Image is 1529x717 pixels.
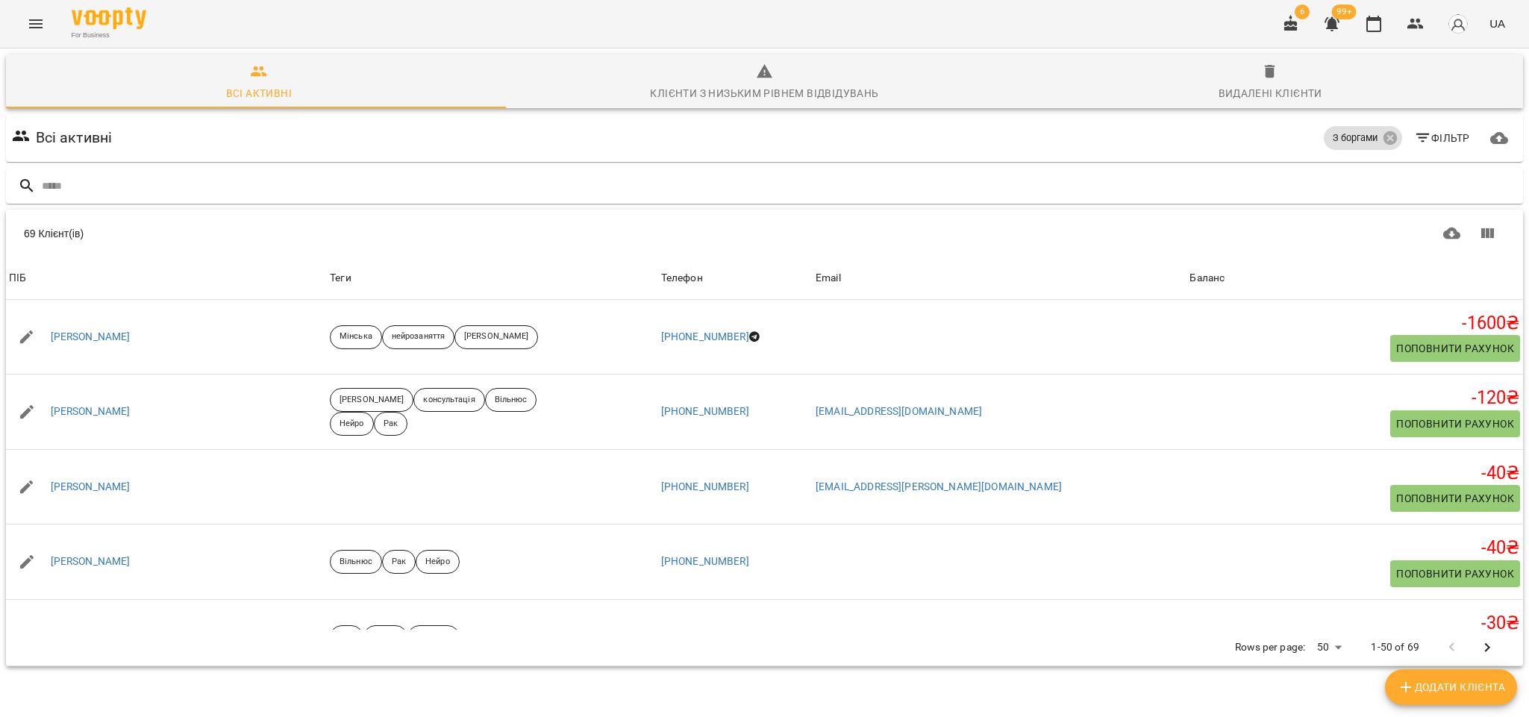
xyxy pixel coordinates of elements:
[1385,669,1517,705] button: Додати клієнта
[51,480,131,495] a: [PERSON_NAME]
[384,418,398,430] p: Рак
[1396,339,1514,357] span: Поповнити рахунок
[661,331,749,342] a: [PHONE_NUMBER]
[382,550,416,574] div: Рак
[1390,410,1520,437] button: Поповнити рахунок
[1448,13,1469,34] img: avatar_s.png
[1189,269,1225,287] div: Sort
[72,7,146,29] img: Voopty Logo
[661,405,749,417] a: [PHONE_NUMBER]
[1390,560,1520,587] button: Поповнити рахунок
[1189,269,1520,287] span: Баланс
[661,269,703,287] div: Sort
[1219,84,1322,102] div: Видалені клієнти
[423,394,475,407] p: консультація
[425,556,450,569] p: Нейро
[9,269,26,287] div: Sort
[51,404,131,419] a: [PERSON_NAME]
[454,325,538,349] div: [PERSON_NAME]
[1390,335,1520,362] button: Поповнити рахунок
[495,394,528,407] p: Вільнюс
[226,84,292,102] div: Всі активні
[1324,131,1386,145] span: З боргами
[363,625,407,649] div: Нейро
[340,394,404,407] p: [PERSON_NAME]
[1397,678,1505,696] span: Додати клієнта
[382,325,454,349] div: нейрозаняття
[816,269,841,287] div: Sort
[18,6,54,42] button: Menu
[1295,4,1310,19] span: 6
[407,625,460,649] div: Вільнюс
[816,405,982,417] a: [EMAIL_ADDRESS][DOMAIN_NAME]
[416,550,460,574] div: Нейро
[1469,630,1505,666] button: Next Page
[330,325,382,349] div: Мінська
[1189,612,1520,635] h5: -30 ₴
[36,126,113,149] h6: Всі активні
[1311,636,1347,658] div: 50
[340,418,364,430] p: Нейро
[1396,415,1514,433] span: Поповнити рахунок
[1235,640,1305,655] p: Rows per page:
[51,554,131,569] a: [PERSON_NAME]
[485,388,537,412] div: Вільнюс
[661,555,749,567] a: [PHONE_NUMBER]
[392,556,406,569] p: Рак
[340,331,372,343] p: Мінська
[1396,489,1514,507] span: Поповнити рахунок
[1371,640,1419,655] p: 1-50 of 69
[816,269,841,287] div: Email
[51,330,131,345] a: [PERSON_NAME]
[650,84,878,102] div: Клієнти з низьким рівнем відвідувань
[1189,312,1520,335] h5: -1600 ₴
[392,331,445,343] p: нейрозаняття
[1189,386,1520,410] h5: -120 ₴
[1408,125,1476,151] button: Фільтр
[661,480,749,492] a: [PHONE_NUMBER]
[1414,129,1470,147] span: Фільтр
[413,388,484,412] div: консультація
[1396,565,1514,583] span: Поповнити рахунок
[330,550,382,574] div: Вільнюс
[1390,485,1520,512] button: Поповнити рахунок
[1332,4,1357,19] span: 99+
[1489,16,1505,31] span: UA
[1324,126,1402,150] div: З боргами
[330,388,413,412] div: [PERSON_NAME]
[330,412,374,436] div: Нейро
[1483,10,1511,37] button: UA
[9,269,26,287] div: ПІБ
[1189,269,1225,287] div: Баланс
[9,269,324,287] span: ПІБ
[72,31,146,40] span: For Business
[330,269,655,287] div: Теги
[816,269,1184,287] span: Email
[816,480,1062,492] a: [EMAIL_ADDRESS][PERSON_NAME][DOMAIN_NAME]
[661,269,810,287] span: Телефон
[464,331,528,343] p: [PERSON_NAME]
[1434,216,1470,251] button: Завантажити CSV
[330,625,363,649] div: Рак
[374,412,407,436] div: Рак
[340,556,372,569] p: Вільнюс
[661,269,703,287] div: Телефон
[1189,462,1520,485] h5: -40 ₴
[6,210,1523,257] div: Table Toolbar
[1469,216,1505,251] button: Показати колонки
[24,226,759,241] div: 69 Клієнт(ів)
[1189,536,1520,560] h5: -40 ₴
